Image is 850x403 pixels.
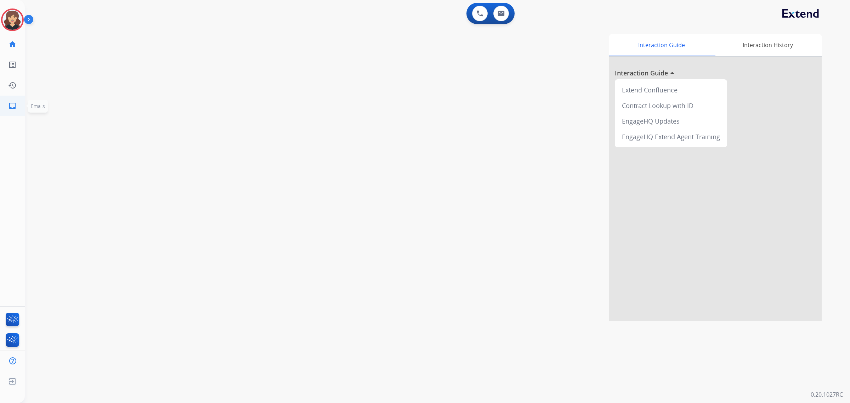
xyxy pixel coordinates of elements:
mat-icon: home [8,40,17,49]
div: Extend Confluence [618,82,724,98]
div: EngageHQ Extend Agent Training [618,129,724,144]
div: Interaction Guide [609,34,714,56]
mat-icon: history [8,81,17,90]
img: avatar [2,10,22,30]
mat-icon: list_alt [8,61,17,69]
mat-icon: inbox [8,102,17,110]
div: Contract Lookup with ID [618,98,724,113]
span: Emails [31,103,45,109]
p: 0.20.1027RC [811,390,843,399]
div: Interaction History [714,34,822,56]
div: EngageHQ Updates [618,113,724,129]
